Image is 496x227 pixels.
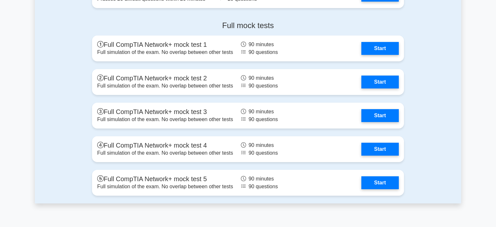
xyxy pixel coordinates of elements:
[361,109,399,122] a: Start
[361,176,399,189] a: Start
[361,76,399,88] a: Start
[361,143,399,156] a: Start
[92,21,404,30] h4: Full mock tests
[361,42,399,55] a: Start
